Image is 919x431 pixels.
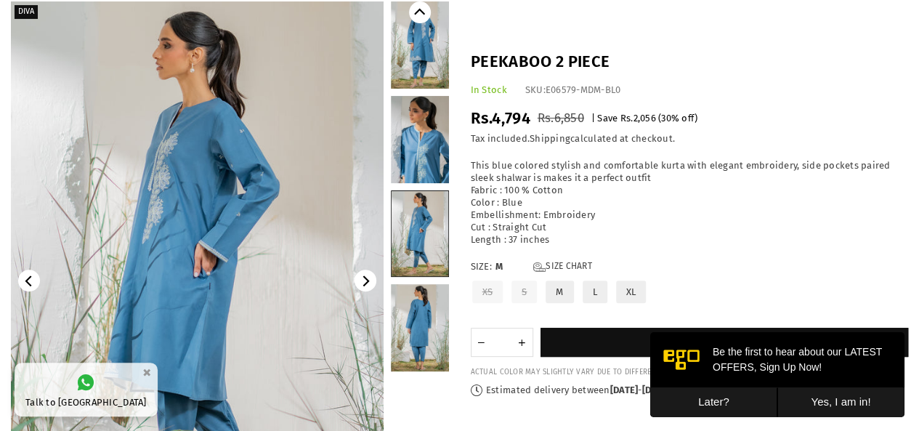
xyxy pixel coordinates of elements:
h1: Peekaboo 2 piece [471,51,909,73]
button: Next [355,270,376,291]
label: Diva [15,5,38,19]
button: Yes, I am in! [127,55,254,85]
button: Add to cart [541,328,909,357]
span: ( % off) [658,113,697,124]
span: Rs.2,056 [620,113,656,124]
span: Rs.6,850 [538,110,584,126]
span: In Stock [471,84,507,95]
quantity-input: Quantity [471,328,533,357]
span: Save [597,113,618,124]
a: Shipping [530,133,570,145]
span: M [495,261,525,273]
button: Previous [18,270,40,291]
a: Talk to [GEOGRAPHIC_DATA] [15,363,158,416]
div: SKU: [525,84,621,97]
p: Estimated delivery between - . [471,384,909,397]
div: Tax included. calculated at checkout. [471,133,909,145]
span: | [591,113,595,124]
label: XL [615,279,648,305]
label: Size: [471,261,909,273]
span: 30 [661,113,671,124]
button: Previous [409,1,431,23]
time: [DATE] [641,384,670,395]
div: This blue colored stylish and comfortable kurta with elegant embroidery, side pockets paired slee... [471,160,909,246]
span: Rs.4,794 [471,108,530,128]
label: L [581,279,609,305]
label: XS [471,279,505,305]
div: ACTUAL COLOR MAY SLIGHTLY VARY DUE TO DIFFERENT LIGHTS [471,368,909,377]
label: M [544,279,575,305]
button: × [138,360,155,384]
iframe: webpush-onsite [650,332,904,416]
span: E06579-MDM-BL0 [546,84,621,95]
time: [DATE] [610,384,639,395]
a: Size Chart [533,261,592,273]
label: S [510,279,538,305]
